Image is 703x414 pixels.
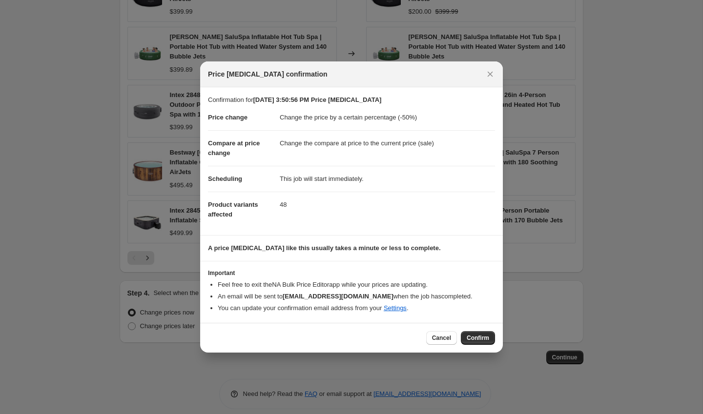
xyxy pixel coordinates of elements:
b: [EMAIL_ADDRESS][DOMAIN_NAME] [283,293,393,300]
button: Cancel [426,331,457,345]
h3: Important [208,269,495,277]
span: Product variants affected [208,201,258,218]
span: Price change [208,114,248,121]
b: [DATE] 3:50:56 PM Price [MEDICAL_DATA] [253,96,381,103]
span: Compare at price change [208,139,260,157]
a: Settings [384,304,407,312]
b: A price [MEDICAL_DATA] like this usually takes a minute or less to complete. [208,244,441,252]
span: Confirm [467,334,489,342]
button: Close [483,67,497,81]
button: Confirm [461,331,495,345]
span: Price [MEDICAL_DATA] confirmation [208,69,328,79]
dd: Change the price by a certain percentage (-50%) [280,105,495,130]
li: An email will be sent to when the job has completed . [218,292,495,301]
dd: 48 [280,192,495,217]
span: Scheduling [208,175,242,182]
li: Feel free to exit the NA Bulk Price Editor app while your prices are updating. [218,280,495,290]
li: You can update your confirmation email address from your . [218,303,495,313]
p: Confirmation for [208,95,495,105]
dd: Change the compare at price to the current price (sale) [280,130,495,156]
dd: This job will start immediately. [280,166,495,192]
span: Cancel [432,334,451,342]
